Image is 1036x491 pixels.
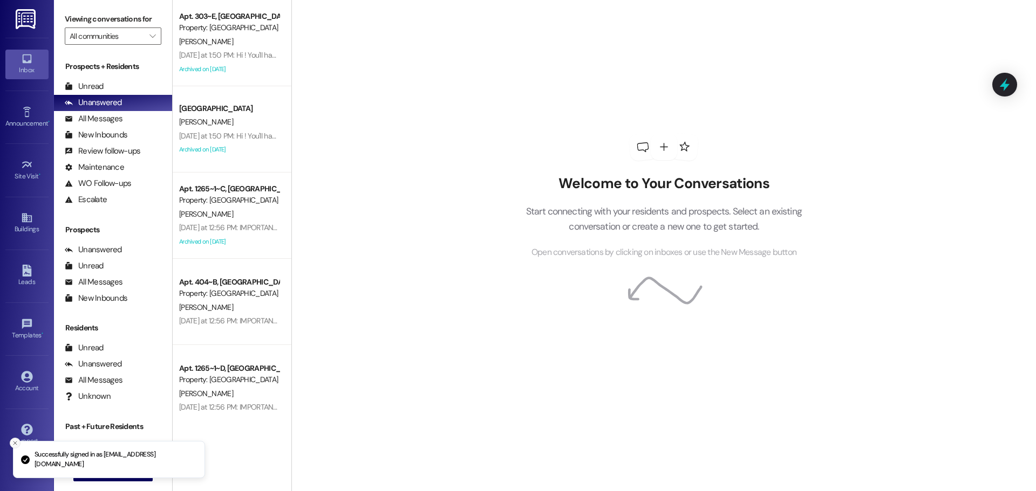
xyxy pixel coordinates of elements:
[65,97,122,108] div: Unanswered
[179,22,279,33] div: Property: [GEOGRAPHIC_DATA]
[179,288,279,299] div: Property: [GEOGRAPHIC_DATA]
[179,37,233,46] span: [PERSON_NAME]
[35,450,196,469] p: Successfully signed in as [EMAIL_ADDRESS][DOMAIN_NAME]
[178,63,280,76] div: Archived on [DATE]
[179,363,279,374] div: Apt. 1265~1~D, [GEOGRAPHIC_DATA]
[5,156,49,185] a: Site Visit •
[65,391,111,402] div: Unknown
[65,81,104,92] div: Unread
[178,235,280,248] div: Archived on [DATE]
[70,27,144,45] input: All communities
[54,224,172,236] div: Prospects
[179,117,233,127] span: [PERSON_NAME]
[531,246,796,259] span: Open conversations by clicking on inboxes or use the New Message button
[179,302,233,312] span: [PERSON_NAME]
[65,129,127,141] div: New Inbounds
[509,204,818,234] p: Start connecting with your residents and prospects. Select an existing conversation or create a n...
[65,293,127,304] div: New Inbounds
[509,175,818,192] h2: Welcome to Your Conversations
[178,143,280,156] div: Archived on [DATE]
[179,195,279,206] div: Property: [GEOGRAPHIC_DATA]
[48,118,50,126] span: •
[65,358,122,370] div: Unanswered
[39,171,40,178] span: •
[179,209,233,219] span: [PERSON_NAME]
[65,194,107,205] div: Escalate
[179,276,279,288] div: Apt. 404~B, [GEOGRAPHIC_DATA]
[5,315,49,344] a: Templates •
[65,11,161,27] label: Viewing conversations for
[179,389,233,398] span: [PERSON_NAME]
[54,61,172,72] div: Prospects + Residents
[42,330,43,337] span: •
[65,178,131,189] div: WO Follow-ups
[16,9,38,29] img: ResiDesk Logo
[54,322,172,334] div: Residents
[65,276,122,288] div: All Messages
[65,162,124,173] div: Maintenance
[65,342,104,354] div: Unread
[179,103,279,114] div: [GEOGRAPHIC_DATA]
[5,420,49,449] a: Support
[179,131,839,141] div: [DATE] at 1:50 PM: Hi ! You'll have an email coming to you soon from Catalyst Property Management...
[179,11,279,22] div: Apt. 303~E, [GEOGRAPHIC_DATA]
[65,113,122,125] div: All Messages
[5,368,49,397] a: Account
[65,260,104,272] div: Unread
[65,375,122,386] div: All Messages
[5,50,49,79] a: Inbox
[179,50,839,60] div: [DATE] at 1:50 PM: Hi ! You'll have an email coming to you soon from Catalyst Property Management...
[179,183,279,195] div: Apt. 1265~1~C, [GEOGRAPHIC_DATA]
[65,146,140,157] div: Review follow-ups
[54,421,172,432] div: Past + Future Residents
[5,261,49,291] a: Leads
[65,244,122,255] div: Unanswered
[149,32,155,40] i: 
[5,209,49,238] a: Buildings
[10,438,21,448] button: Close toast
[179,374,279,385] div: Property: [GEOGRAPHIC_DATA]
